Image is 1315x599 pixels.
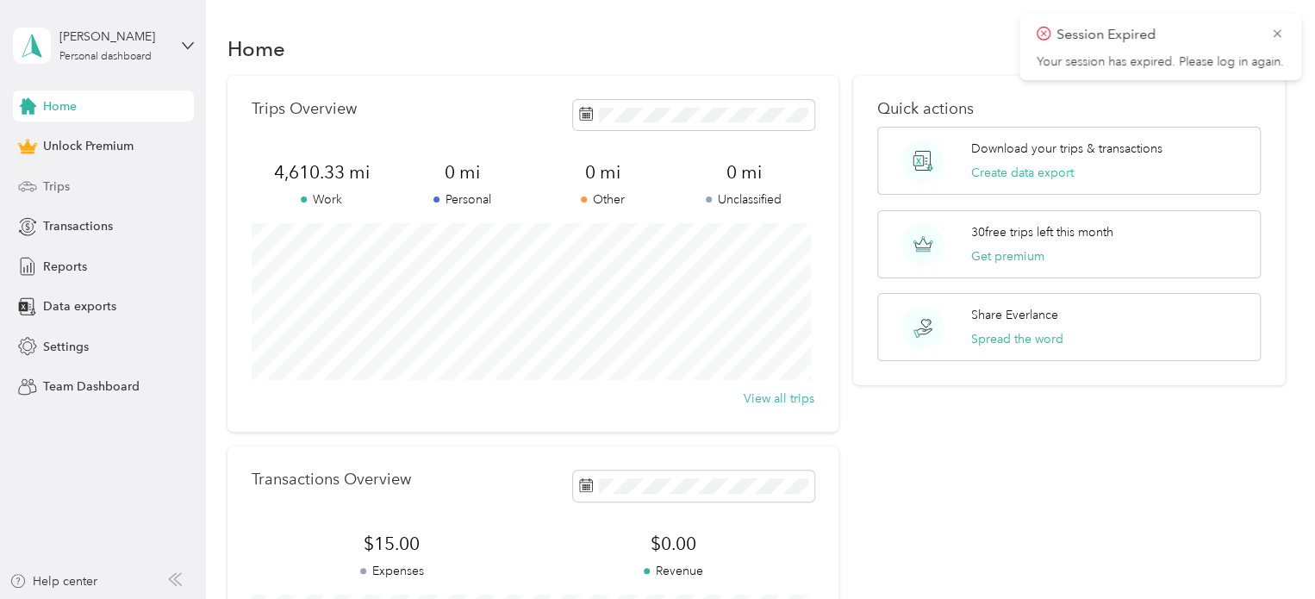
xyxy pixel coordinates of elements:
span: Reports [43,258,87,276]
span: Home [43,97,77,115]
button: Help center [9,572,97,590]
iframe: Everlance-gr Chat Button Frame [1218,502,1315,599]
p: Revenue [533,562,813,580]
p: Transactions Overview [252,471,411,489]
span: Team Dashboard [43,377,140,396]
span: Data exports [43,297,116,315]
span: $0.00 [533,532,813,556]
div: [PERSON_NAME] [59,28,167,46]
div: Personal dashboard [59,52,152,62]
span: Trips [43,178,70,196]
span: 0 mi [673,160,813,184]
p: Other [533,190,673,209]
p: Trips Overview [252,100,357,118]
span: Unlock Premium [43,137,134,155]
span: Transactions [43,217,113,235]
p: Unclassified [673,190,813,209]
button: Create data export [971,164,1074,182]
span: 0 mi [533,160,673,184]
p: Quick actions [877,100,1261,118]
p: Download your trips & transactions [971,140,1162,158]
p: Share Everlance [971,306,1058,324]
p: Expenses [252,562,533,580]
span: Settings [43,338,89,356]
span: 0 mi [392,160,533,184]
button: View all trips [744,390,814,408]
span: $15.00 [252,532,533,556]
button: Spread the word [971,330,1063,348]
p: Your session has expired. Please log in again. [1037,54,1284,70]
button: Get premium [971,247,1044,265]
p: Session Expired [1056,24,1258,46]
h1: Home [227,40,285,58]
p: Personal [392,190,533,209]
span: 4,610.33 mi [252,160,392,184]
p: Work [252,190,392,209]
p: 30 free trips left this month [971,223,1113,241]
